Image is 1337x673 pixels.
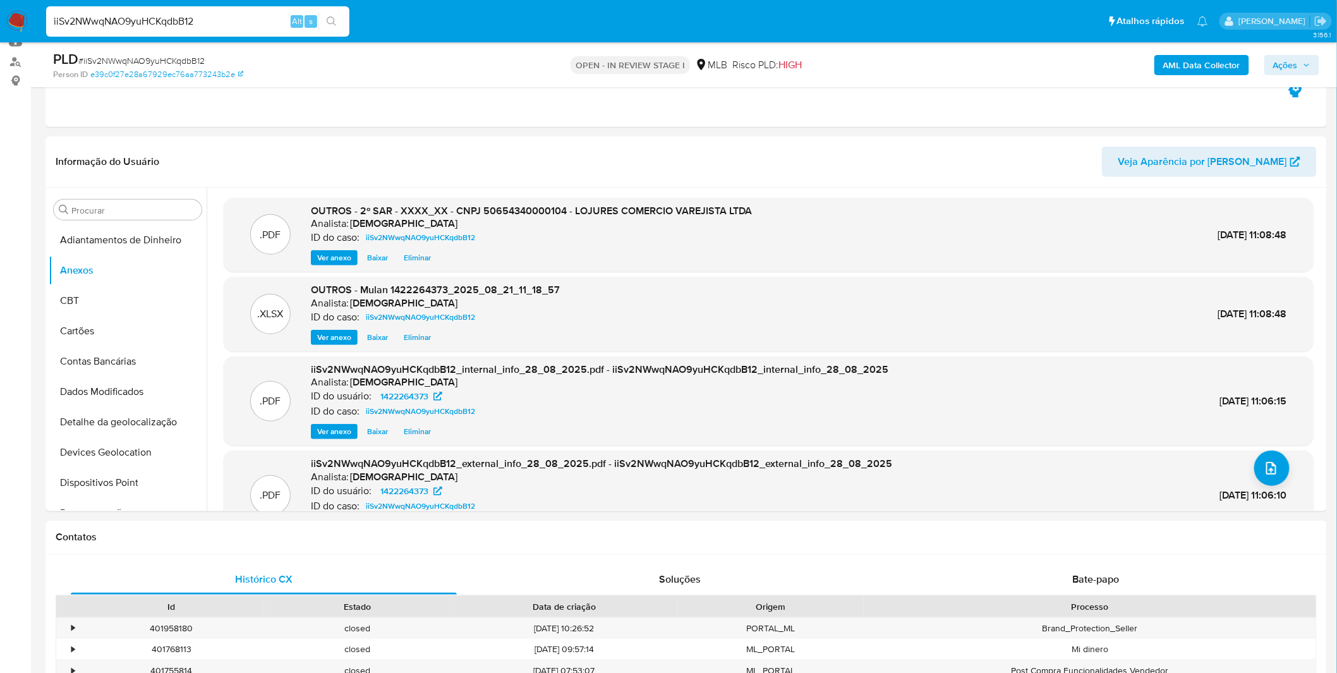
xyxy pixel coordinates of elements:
[367,331,388,344] span: Baixar
[350,376,457,389] h6: [DEMOGRAPHIC_DATA]
[273,600,441,613] div: Estado
[49,286,207,316] button: CBT
[56,531,1317,543] h1: Contatos
[1313,30,1331,40] span: 3.156.1
[695,58,727,72] div: MLB
[678,639,864,660] div: ML_PORTAL
[450,618,678,639] div: [DATE] 10:26:52
[397,250,437,265] button: Eliminar
[318,13,344,30] button: search-icon
[450,639,678,660] div: [DATE] 09:57:14
[264,618,450,639] div: closed
[46,13,349,30] input: Pesquise usuários ou casos...
[311,311,360,324] p: ID do caso:
[317,425,351,438] span: Ver anexo
[311,203,752,218] span: OUTROS - 2º SAR - XXXX_XX - CNPJ 50654340000104 - LOJURES COMERCIO VAREJISTA LTDA
[1163,55,1240,75] b: AML Data Collector
[264,639,450,660] div: closed
[367,252,388,264] span: Baixar
[311,485,372,497] p: ID do usuário:
[317,331,351,344] span: Ver anexo
[53,69,88,80] b: Person ID
[49,225,207,255] button: Adiantamentos de Dinheiro
[49,468,207,498] button: Dispositivos Point
[49,255,207,286] button: Anexos
[90,69,243,80] a: e39c0f27e28a67929ec76aa773243b2e
[311,424,358,439] button: Ver anexo
[659,572,701,586] span: Soluções
[361,404,480,419] a: iiSv2NWwqNAO9yuHCKqdbB12
[864,618,1316,639] div: Brand_Protection_Seller
[56,155,159,168] h1: Informação do Usuário
[260,488,281,502] p: .PDF
[380,389,428,404] span: 1422264373
[311,500,360,512] p: ID do caso:
[687,600,855,613] div: Origem
[78,618,264,639] div: 401958180
[361,424,394,439] button: Baixar
[380,483,428,499] span: 1422264373
[235,572,293,586] span: Histórico CX
[49,377,207,407] button: Dados Modificados
[49,346,207,377] button: Contas Bancárias
[311,250,358,265] button: Ver anexo
[71,205,197,216] input: Procurar
[1254,451,1290,486] button: upload-file
[311,376,349,389] p: Analista:
[311,330,358,345] button: Ver anexo
[678,618,864,639] div: PORTAL_ML
[311,456,892,471] span: iiSv2NWwqNAO9yuHCKqdbB12_external_info_28_08_2025.pdf - iiSv2NWwqNAO9yuHCKqdbB12_external_info_28...
[87,600,255,613] div: Id
[361,230,480,245] a: iiSv2NWwqNAO9yuHCKqdbB12
[373,389,450,404] a: 1422264373
[1218,227,1287,242] span: [DATE] 11:08:48
[59,205,69,215] button: Procurar
[311,217,349,230] p: Analista:
[1073,572,1120,586] span: Bate-papo
[1102,147,1317,177] button: Veja Aparência por [PERSON_NAME]
[1314,15,1328,28] a: Sair
[258,307,284,321] p: .XLSX
[1273,55,1298,75] span: Ações
[1220,488,1287,502] span: [DATE] 11:06:10
[78,639,264,660] div: 401768113
[350,297,457,310] h6: [DEMOGRAPHIC_DATA]
[366,230,475,245] span: iiSv2NWwqNAO9yuHCKqdbB12
[311,231,360,244] p: ID do caso:
[53,49,78,69] b: PLD
[78,54,205,67] span: # iiSv2NWwqNAO9yuHCKqdbB12
[1238,15,1310,27] p: igor.silva@mercadolivre.com
[49,407,207,437] button: Detalhe da geolocalização
[260,394,281,408] p: .PDF
[311,390,372,403] p: ID do usuário:
[311,297,349,310] p: Analista:
[397,424,437,439] button: Eliminar
[71,622,75,634] div: •
[1154,55,1249,75] button: AML Data Collector
[366,404,475,419] span: iiSv2NWwqNAO9yuHCKqdbB12
[311,405,360,418] p: ID do caso:
[311,471,349,483] p: Analista:
[361,250,394,265] button: Baixar
[1117,15,1185,28] span: Atalhos rápidos
[361,330,394,345] button: Baixar
[49,498,207,528] button: Documentação
[361,499,480,514] a: iiSv2NWwqNAO9yuHCKqdbB12
[292,15,302,27] span: Alt
[71,643,75,655] div: •
[732,58,802,72] span: Risco PLD:
[260,228,281,242] p: .PDF
[873,600,1307,613] div: Processo
[311,282,560,297] span: OUTROS - Mulan 1422264373_2025_08_21_11_18_57
[1264,55,1319,75] button: Ações
[366,310,475,325] span: iiSv2NWwqNAO9yuHCKqdbB12
[404,425,431,438] span: Eliminar
[404,252,431,264] span: Eliminar
[404,331,431,344] span: Eliminar
[1118,147,1287,177] span: Veja Aparência por [PERSON_NAME]
[309,15,313,27] span: s
[49,437,207,468] button: Devices Geolocation
[778,58,802,72] span: HIGH
[1218,306,1287,321] span: [DATE] 11:08:48
[1197,16,1208,27] a: Notificações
